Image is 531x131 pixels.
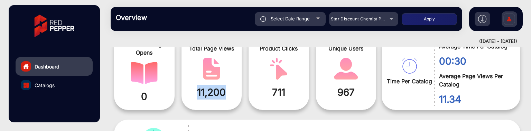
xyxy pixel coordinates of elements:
button: Apply [402,13,457,25]
img: h2download.svg [478,15,486,23]
img: catalog [24,83,29,88]
span: 711 [254,85,304,100]
img: Sign%20Up.svg [502,8,516,32]
img: catalog [198,58,225,80]
span: 11,200 [187,85,237,100]
span: 967 [321,85,371,100]
span: Dashboard [35,63,59,70]
span: Unique Users [321,44,371,53]
span: Select Date Range [271,16,310,21]
img: catalog [131,62,158,84]
span: 11.34 [439,92,510,106]
span: Total Page Views [187,44,237,53]
span: Catalogs [35,82,55,89]
div: ([DATE] - [DATE]) [104,38,517,45]
img: home [23,63,29,69]
img: catalog [265,58,292,80]
span: Total Catalog Opens [119,40,169,57]
span: 0 [119,89,169,104]
img: icon [260,16,266,22]
a: Dashboard [16,57,93,76]
span: Product Clicks [254,44,304,53]
h3: Overview [116,13,213,22]
span: Average Page Views Per Catalog [439,72,510,88]
span: 00:30 [439,54,510,68]
img: catalog [333,58,360,80]
img: catalog [402,58,417,74]
img: vmg-logo [29,9,79,43]
a: Catalogs [16,76,93,94]
span: Star Discount Chemist Pharmacy [331,16,400,21]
